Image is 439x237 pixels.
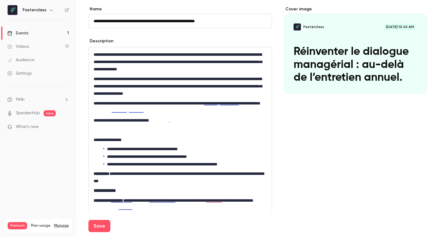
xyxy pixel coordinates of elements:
[16,96,25,103] span: Help
[7,96,69,103] li: help-dropdown-opener
[7,57,34,63] div: Audience
[7,70,32,76] div: Settings
[88,38,113,44] label: Description
[31,223,50,228] span: Plan usage
[23,7,46,13] h6: Fasterclass
[284,6,427,12] label: Cover image
[284,6,427,94] section: Cover image
[8,5,17,15] img: Fasterclass
[44,110,56,116] span: new
[54,223,69,228] a: Manage
[8,222,27,229] span: Premium
[7,44,29,50] div: Videos
[88,220,110,232] button: Save
[88,6,272,12] label: Name
[7,30,28,36] div: Events
[16,110,40,116] a: SpeakerHub
[16,124,39,130] span: What's new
